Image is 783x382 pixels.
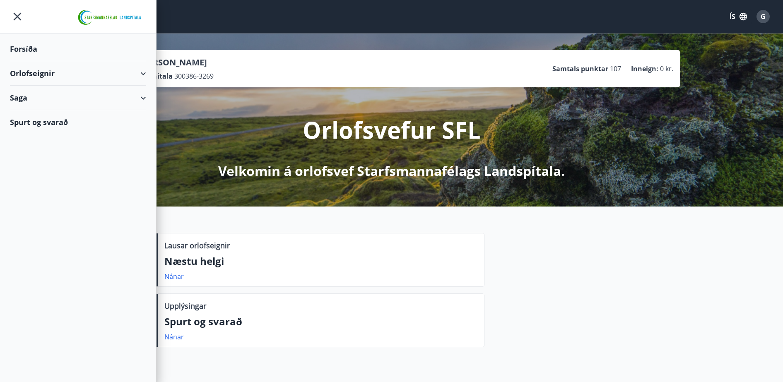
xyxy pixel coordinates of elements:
[164,254,477,268] p: Næstu helgi
[660,64,673,73] span: 0 kr.
[75,9,146,26] img: union_logo
[753,7,773,26] button: G
[761,12,766,21] span: G
[631,64,658,73] p: Inneign :
[10,61,146,86] div: Orlofseignir
[10,37,146,61] div: Forsíða
[610,64,621,73] span: 107
[303,114,481,145] p: Orlofsvefur SFL
[164,240,230,251] p: Lausar orlofseignir
[10,9,25,24] button: menu
[164,300,206,311] p: Upplýsingar
[218,162,565,180] p: Velkomin á orlofsvef Starfsmannafélags Landspítala.
[10,86,146,110] div: Saga
[164,332,184,341] a: Nánar
[10,110,146,134] div: Spurt og svarað
[725,9,752,24] button: ÍS
[164,272,184,281] a: Nánar
[140,57,214,68] p: [PERSON_NAME]
[552,64,608,73] p: Samtals punktar
[164,315,477,329] p: Spurt og svarað
[174,72,214,81] span: 300386-3269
